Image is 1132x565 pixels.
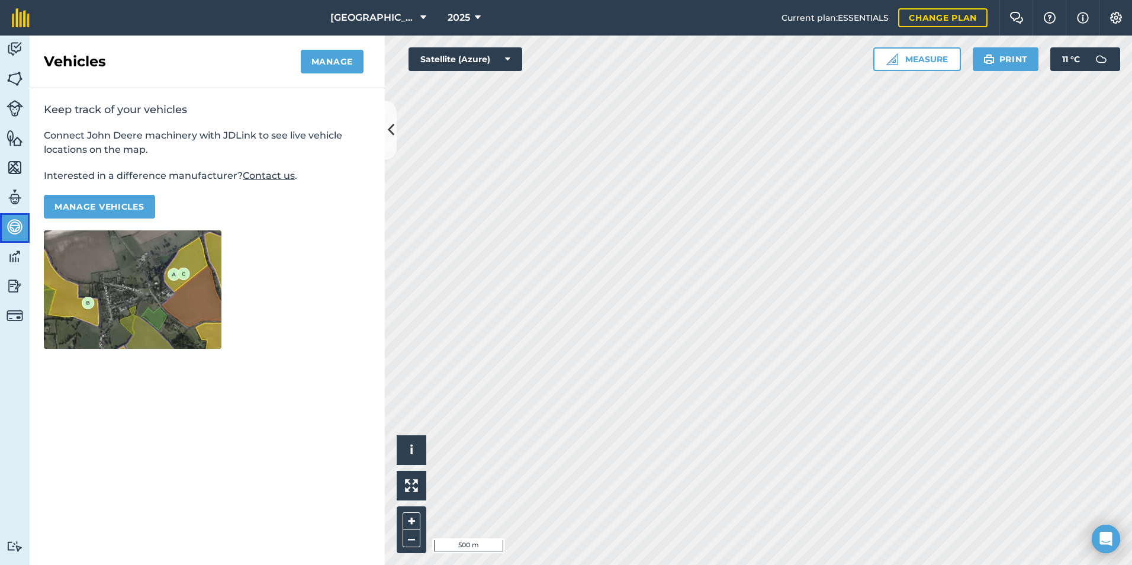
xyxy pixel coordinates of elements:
button: Measure [873,47,961,71]
button: Manage [301,50,364,73]
img: svg+xml;base64,PHN2ZyB4bWxucz0iaHR0cDovL3d3dy53My5vcmcvMjAwMC9zdmciIHdpZHRoPSI1NiIgaGVpZ2h0PSI2MC... [7,70,23,88]
img: svg+xml;base64,PD94bWwgdmVyc2lvbj0iMS4wIiBlbmNvZGluZz0idXRmLTgiPz4KPCEtLSBHZW5lcmF0b3I6IEFkb2JlIE... [7,277,23,295]
img: svg+xml;base64,PD94bWwgdmVyc2lvbj0iMS4wIiBlbmNvZGluZz0idXRmLTgiPz4KPCEtLSBHZW5lcmF0b3I6IEFkb2JlIE... [7,218,23,236]
img: Ruler icon [886,53,898,65]
img: svg+xml;base64,PHN2ZyB4bWxucz0iaHR0cDovL3d3dy53My5vcmcvMjAwMC9zdmciIHdpZHRoPSIxNyIgaGVpZ2h0PSIxNy... [1077,11,1089,25]
button: Print [973,47,1039,71]
h2: Keep track of your vehicles [44,102,371,117]
p: Connect John Deere machinery with JDLink to see live vehicle locations on the map. [44,129,371,157]
button: i [397,435,426,465]
button: – [403,530,420,547]
img: svg+xml;base64,PD94bWwgdmVyc2lvbj0iMS4wIiBlbmNvZGluZz0idXRmLTgiPz4KPCEtLSBHZW5lcmF0b3I6IEFkb2JlIE... [7,188,23,206]
img: svg+xml;base64,PD94bWwgdmVyc2lvbj0iMS4wIiBlbmNvZGluZz0idXRmLTgiPz4KPCEtLSBHZW5lcmF0b3I6IEFkb2JlIE... [7,307,23,324]
span: 2025 [448,11,470,25]
img: svg+xml;base64,PHN2ZyB4bWxucz0iaHR0cDovL3d3dy53My5vcmcvMjAwMC9zdmciIHdpZHRoPSIxOSIgaGVpZ2h0PSIyNC... [983,52,995,66]
img: svg+xml;base64,PHN2ZyB4bWxucz0iaHR0cDovL3d3dy53My5vcmcvMjAwMC9zdmciIHdpZHRoPSI1NiIgaGVpZ2h0PSI2MC... [7,129,23,147]
span: [GEOGRAPHIC_DATA] [330,11,416,25]
img: svg+xml;base64,PHN2ZyB4bWxucz0iaHR0cDovL3d3dy53My5vcmcvMjAwMC9zdmciIHdpZHRoPSI1NiIgaGVpZ2h0PSI2MC... [7,159,23,176]
img: A question mark icon [1043,12,1057,24]
img: Four arrows, one pointing top left, one top right, one bottom right and the last bottom left [405,479,418,492]
img: fieldmargin Logo [12,8,30,27]
h2: Vehicles [44,52,106,71]
span: i [410,442,413,457]
img: Two speech bubbles overlapping with the left bubble in the forefront [1009,12,1024,24]
a: Contact us [243,170,295,181]
img: A cog icon [1109,12,1123,24]
img: svg+xml;base64,PD94bWwgdmVyc2lvbj0iMS4wIiBlbmNvZGluZz0idXRmLTgiPz4KPCEtLSBHZW5lcmF0b3I6IEFkb2JlIE... [7,248,23,265]
img: svg+xml;base64,PD94bWwgdmVyc2lvbj0iMS4wIiBlbmNvZGluZz0idXRmLTgiPz4KPCEtLSBHZW5lcmF0b3I6IEFkb2JlIE... [1089,47,1113,71]
span: Current plan : ESSENTIALS [782,11,889,24]
div: Open Intercom Messenger [1092,525,1120,553]
img: svg+xml;base64,PD94bWwgdmVyc2lvbj0iMS4wIiBlbmNvZGluZz0idXRmLTgiPz4KPCEtLSBHZW5lcmF0b3I6IEFkb2JlIE... [7,541,23,552]
a: Change plan [898,8,988,27]
button: Satellite (Azure) [409,47,522,71]
button: Manage vehicles [44,195,155,219]
img: svg+xml;base64,PD94bWwgdmVyc2lvbj0iMS4wIiBlbmNvZGluZz0idXRmLTgiPz4KPCEtLSBHZW5lcmF0b3I6IEFkb2JlIE... [7,40,23,58]
img: svg+xml;base64,PD94bWwgdmVyc2lvbj0iMS4wIiBlbmNvZGluZz0idXRmLTgiPz4KPCEtLSBHZW5lcmF0b3I6IEFkb2JlIE... [7,100,23,117]
p: Interested in a difference manufacturer? . [44,169,371,183]
button: + [403,512,420,530]
button: 11 °C [1050,47,1120,71]
span: 11 ° C [1062,47,1080,71]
